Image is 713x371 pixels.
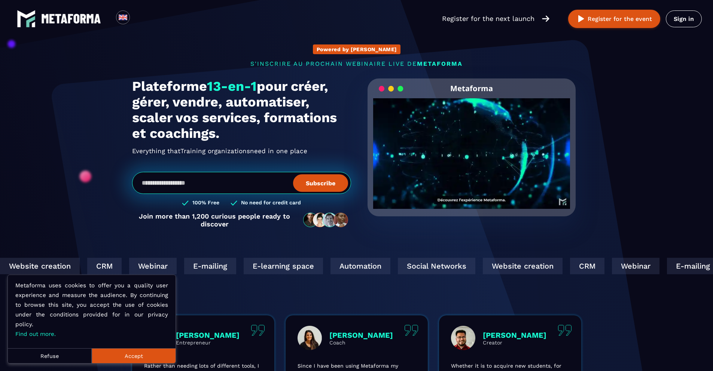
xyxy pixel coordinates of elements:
div: Webinar [611,258,659,274]
p: Creator [483,340,546,346]
h1: Plateforme pour créer, gérer, vendre, automatiser, scaler vos services, formations et coachings. [132,78,351,141]
img: community-people [301,212,351,228]
img: logo [17,9,36,28]
a: Sign in [666,10,702,27]
button: Accept [92,348,176,363]
p: Register for the next launch [442,13,534,24]
input: Search for option [136,14,142,23]
p: [PERSON_NAME] [483,331,546,340]
span: Training organizations [180,145,250,157]
img: checked [231,200,237,207]
img: quote [404,325,418,336]
div: Search for option [130,10,148,27]
img: en [118,13,128,22]
img: checked [182,200,189,207]
h2: Everything that need in one place [132,145,351,157]
img: profile [451,326,475,350]
div: CRM [569,258,604,274]
img: quote [558,325,572,336]
h3: No need for credit card [241,200,301,207]
button: Register for the event [568,10,660,28]
img: profile [298,326,322,350]
a: Find out more. [15,331,56,337]
img: quote [251,325,265,336]
p: [PERSON_NAME] [176,331,240,340]
p: [PERSON_NAME] [329,331,393,340]
p: Coach [329,340,393,346]
button: Subscribe [293,174,348,192]
video: Your browser does not support the video tag. [373,98,570,197]
img: logo [41,14,101,24]
button: Refuse [8,348,92,363]
span: 13-en-1 [207,78,257,94]
div: E-learning space [243,258,322,274]
div: Social Networks [397,258,475,274]
p: Powered by [PERSON_NAME] [317,46,397,52]
h3: 100% Free [192,200,219,207]
p: Entrepreneur [176,340,240,346]
div: Automation [330,258,390,274]
p: Metaforma uses cookies to offer you a quality user experience and measure the audience. By contin... [15,281,168,339]
p: Join more than 1,200 curious people ready to discover [132,212,297,228]
span: METAFORMA [417,60,463,67]
h2: Metaforma [450,78,493,98]
div: Webinar [128,258,176,274]
img: play [576,14,586,24]
img: arrow-right [542,15,549,23]
img: loading [379,85,403,92]
div: Website creation [482,258,562,274]
div: CRM [86,258,121,274]
p: s'inscrire au prochain webinaire live de [132,60,581,67]
div: E-mailing [183,258,235,274]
